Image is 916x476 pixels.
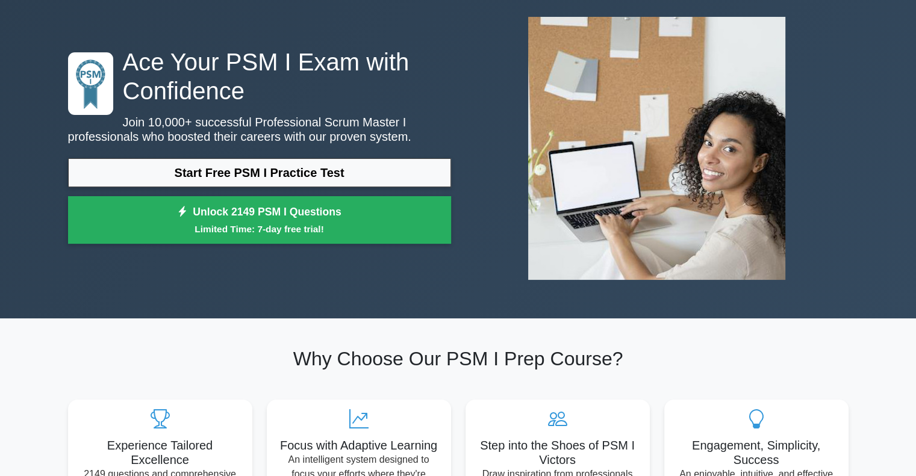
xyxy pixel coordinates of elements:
[68,115,451,144] p: Join 10,000+ successful Professional Scrum Master I professionals who boosted their careers with ...
[68,158,451,187] a: Start Free PSM I Practice Test
[68,347,849,370] h2: Why Choose Our PSM I Prep Course?
[78,438,243,467] h5: Experience Tailored Excellence
[276,438,441,453] h5: Focus with Adaptive Learning
[68,196,451,244] a: Unlock 2149 PSM I QuestionsLimited Time: 7-day free trial!
[83,222,436,236] small: Limited Time: 7-day free trial!
[674,438,839,467] h5: Engagement, Simplicity, Success
[475,438,640,467] h5: Step into the Shoes of PSM I Victors
[68,48,451,105] h1: Ace Your PSM I Exam with Confidence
